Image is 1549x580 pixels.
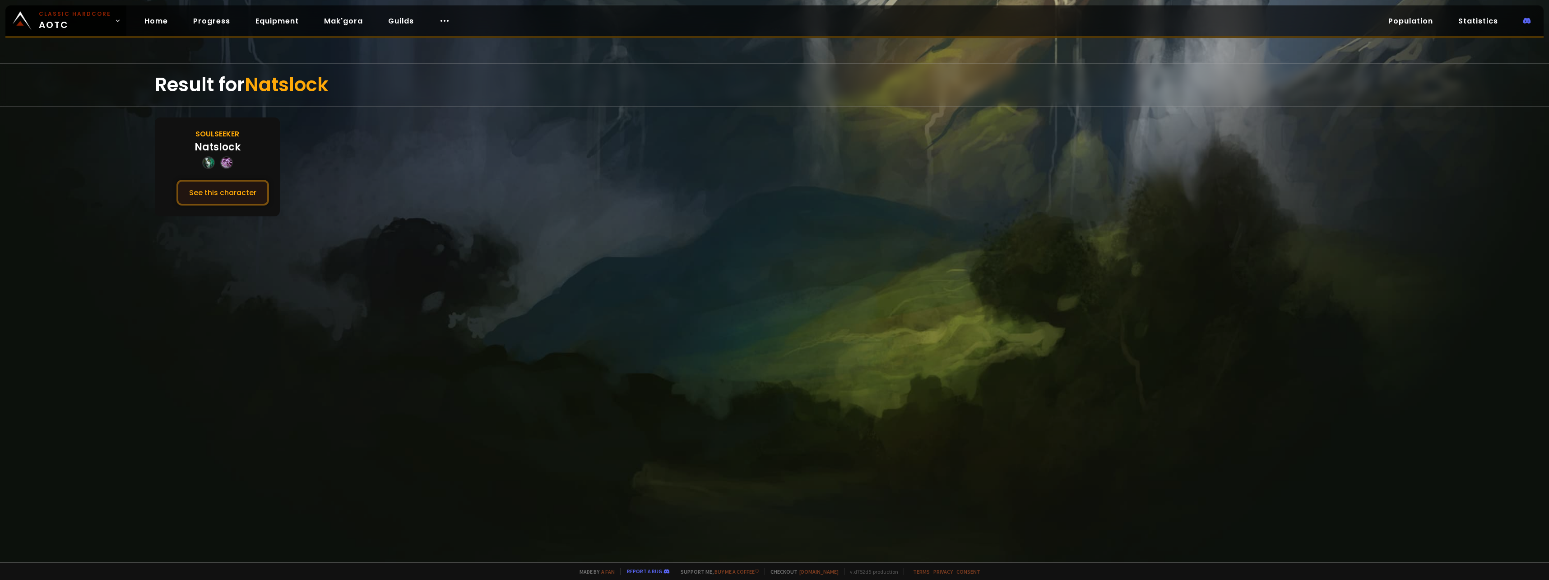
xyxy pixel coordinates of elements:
[1381,12,1440,30] a: Population
[627,568,662,575] a: Report a bug
[245,71,329,98] span: Natslock
[39,10,111,18] small: Classic Hardcore
[799,568,839,575] a: [DOMAIN_NAME]
[933,568,953,575] a: Privacy
[137,12,175,30] a: Home
[248,12,306,30] a: Equipment
[765,568,839,575] span: Checkout
[844,568,898,575] span: v. d752d5 - production
[913,568,930,575] a: Terms
[39,10,111,32] span: AOTC
[195,140,241,154] div: Natslock
[317,12,370,30] a: Mak'gora
[1451,12,1505,30] a: Statistics
[186,12,237,30] a: Progress
[155,64,1394,106] div: Result for
[176,180,269,206] button: See this character
[601,568,615,575] a: a fan
[5,5,126,36] a: Classic HardcoreAOTC
[195,128,239,140] div: Soulseeker
[714,568,759,575] a: Buy me a coffee
[675,568,759,575] span: Support me,
[956,568,980,575] a: Consent
[574,568,615,575] span: Made by
[381,12,421,30] a: Guilds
